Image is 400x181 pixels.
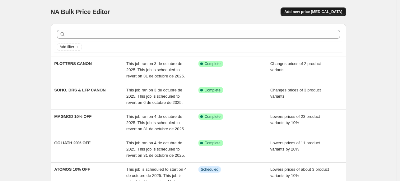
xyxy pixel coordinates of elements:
[126,61,185,78] span: This job ran on 3 de octubre de 2025. This job is scheduled to revert on 31 de octubre de 2025.
[270,167,329,178] span: Lowers prices of about 3 product variants by 10%
[270,61,321,72] span: Changes prices of 2 product variants
[60,44,74,49] span: Add filter
[126,141,185,158] span: This job ran on 4 de octubre de 2025. This job is scheduled to revert on 31 de octubre de 2025.
[205,61,221,66] span: Complete
[205,114,221,119] span: Complete
[126,114,185,131] span: This job ran on 4 de octubre de 2025. This job is scheduled to revert on 31 de octubre de 2025.
[270,141,320,151] span: Lowers prices of 11 product variants by 20%
[54,141,91,145] span: GOLIATH 20% OFF
[201,167,219,172] span: Scheduled
[205,88,221,93] span: Complete
[205,141,221,146] span: Complete
[281,7,346,16] button: Add new price [MEDICAL_DATA]
[126,88,183,105] span: This job ran on 3 de octubre de 2025. This job is scheduled to revert on 6 de octubre de 2025.
[284,9,342,14] span: Add new price [MEDICAL_DATA]
[54,167,90,172] span: ATOMOS 10% OFF
[54,114,92,119] span: MAGMOD 10% OFF
[270,88,321,99] span: Changes prices of 3 product variants
[54,88,106,92] span: SOHO, DRS & LFP CANON
[54,61,92,66] span: PLOTTERS CANON
[57,43,82,51] button: Add filter
[270,114,320,125] span: Lowers prices of 23 product variants by 10%
[51,8,110,15] span: NA Bulk Price Editor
